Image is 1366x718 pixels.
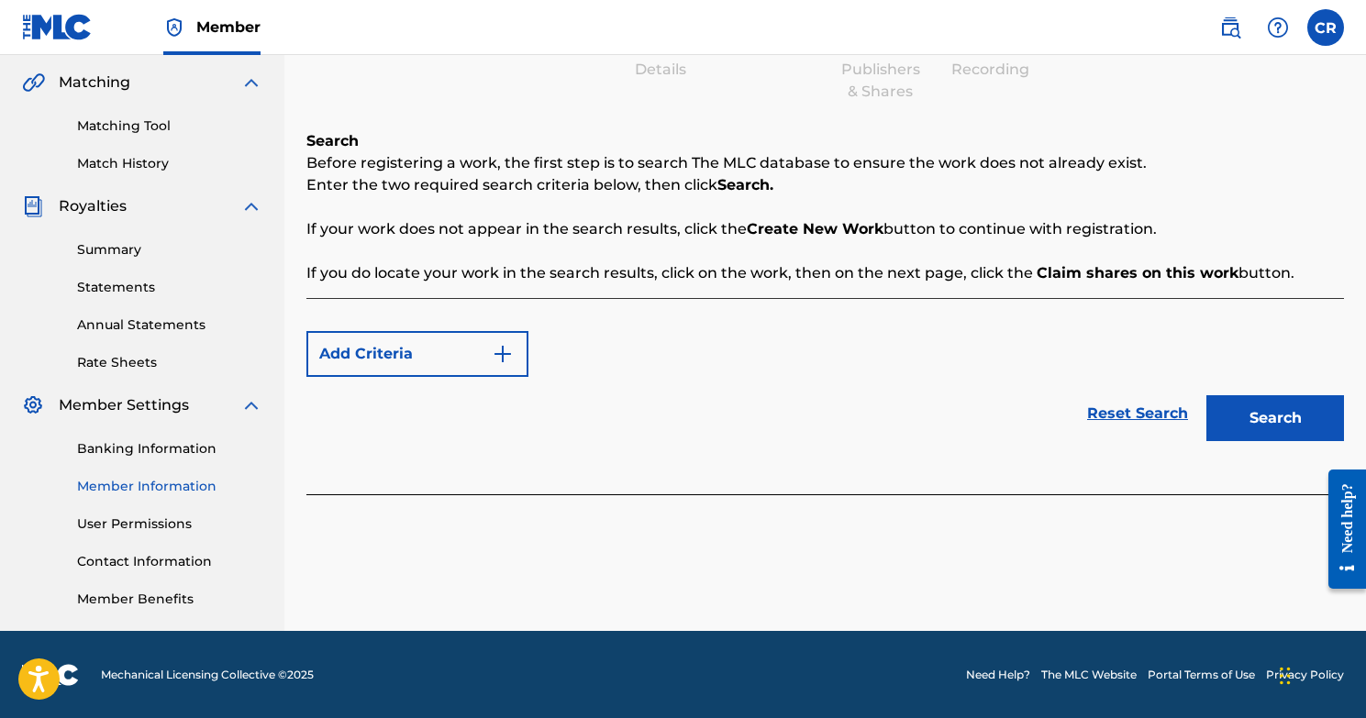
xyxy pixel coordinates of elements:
img: MLC Logo [22,14,93,40]
p: Before registering a work, the first step is to search The MLC database to ensure the work does n... [306,152,1344,174]
img: Top Rightsholder [163,17,185,39]
a: User Permissions [77,514,262,534]
a: Reset Search [1078,393,1197,434]
img: help [1267,17,1289,39]
a: The MLC Website [1041,667,1137,683]
div: Drag [1280,648,1291,703]
div: Enter Work Details [615,37,706,81]
strong: Create New Work [747,220,883,237]
button: Add Criteria [306,331,528,377]
img: logo [22,664,79,686]
img: expand [240,195,262,217]
span: Matching [59,72,130,94]
span: Member Settings [59,394,189,416]
a: Rate Sheets [77,353,262,372]
iframe: Resource Center [1315,456,1366,603]
a: Annual Statements [77,315,262,335]
a: Statements [77,278,262,297]
a: Privacy Policy [1266,667,1344,683]
img: Royalties [22,195,44,217]
a: Portal Terms of Use [1148,667,1255,683]
strong: Search. [717,176,773,193]
img: search [1219,17,1241,39]
img: expand [240,394,262,416]
img: Matching [22,72,45,94]
span: Royalties [59,195,127,217]
div: Add Recording [945,37,1037,81]
a: Summary [77,240,262,260]
p: If your work does not appear in the search results, click the button to continue with registration. [306,218,1344,240]
img: Member Settings [22,394,44,416]
div: Help [1260,9,1296,46]
p: Enter the two required search criteria below, then click [306,174,1344,196]
p: If you do locate your work in the search results, click on the work, then on the next page, click... [306,262,1344,284]
span: Mechanical Licensing Collective © 2025 [101,667,314,683]
a: Need Help? [966,667,1030,683]
b: Search [306,132,359,149]
img: expand [240,72,262,94]
span: Member [196,17,261,38]
button: Search [1206,395,1344,441]
a: Member Benefits [77,590,262,609]
a: Public Search [1212,9,1249,46]
form: Search Form [306,322,1344,450]
div: Add Publishers & Shares [835,37,927,103]
img: 9d2ae6d4665cec9f34b9.svg [492,343,514,365]
a: Match History [77,154,262,173]
a: Matching Tool [77,116,262,136]
a: Member Information [77,477,262,496]
div: User Menu [1307,9,1344,46]
a: Banking Information [77,439,262,458]
a: Contact Information [77,552,262,571]
iframe: Chat Widget [1274,630,1366,718]
strong: Claim shares on this work [1037,264,1238,282]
